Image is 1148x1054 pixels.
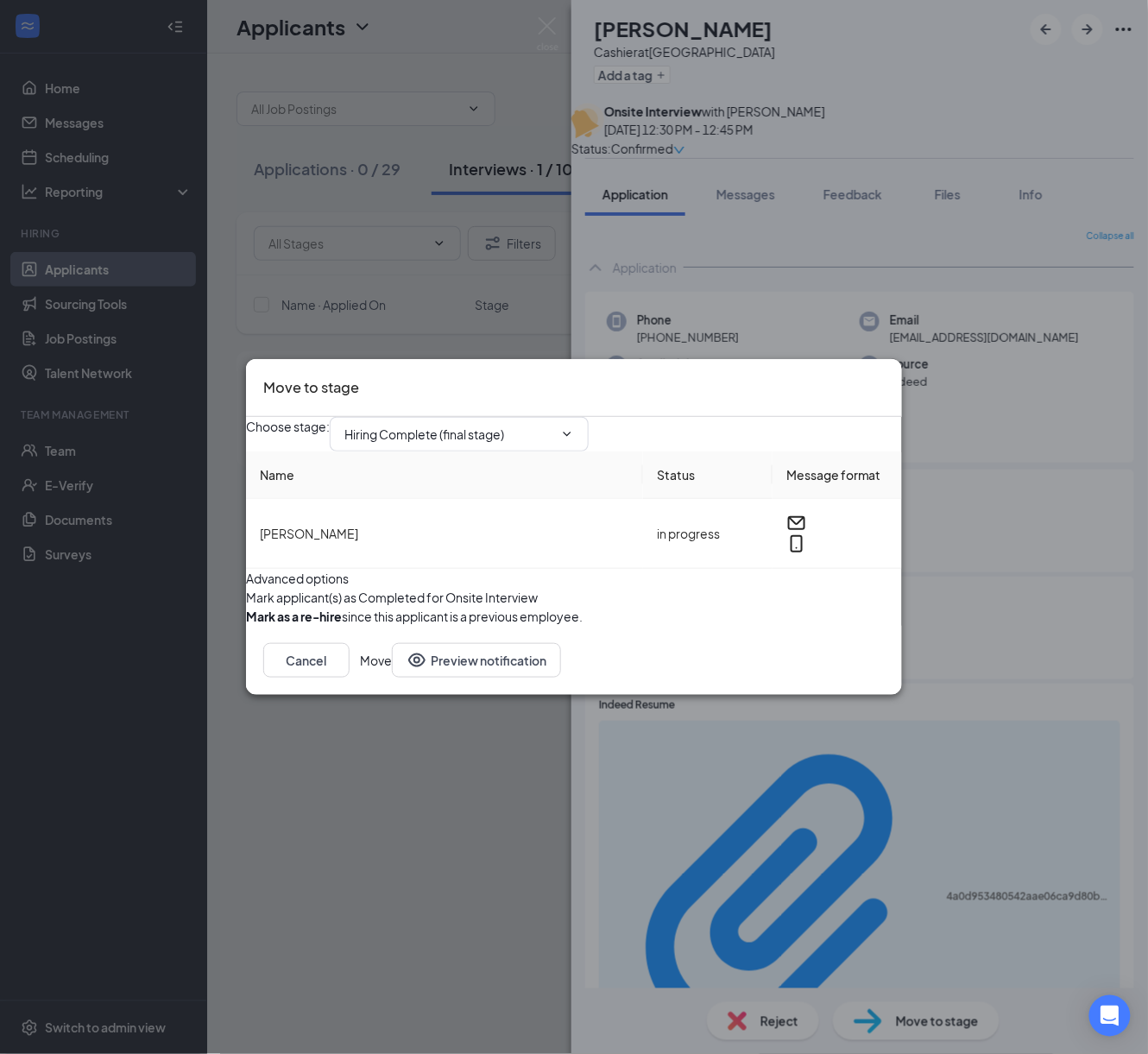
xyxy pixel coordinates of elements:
span: [PERSON_NAME] [260,526,358,541]
div: since this applicant is a previous employee. [246,607,583,626]
th: Name [246,451,643,499]
div: Advanced options [246,569,902,588]
button: Move [360,643,392,678]
h3: Move to stage [263,376,359,399]
button: Cancel [263,643,350,678]
b: Mark as a re-hire [246,609,342,624]
div: Open Intercom Messenger [1089,995,1131,1037]
th: Status [643,451,773,499]
svg: ChevronDown [560,427,574,441]
td: in progress [643,499,773,569]
button: Preview notificationEye [392,643,561,678]
svg: MobileSms [786,533,807,554]
span: Choose stage : [246,417,330,451]
span: Mark applicant(s) as Completed for Onsite Interview [246,588,538,607]
svg: Email [786,513,807,533]
svg: Eye [407,650,427,671]
th: Message format [773,451,902,499]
